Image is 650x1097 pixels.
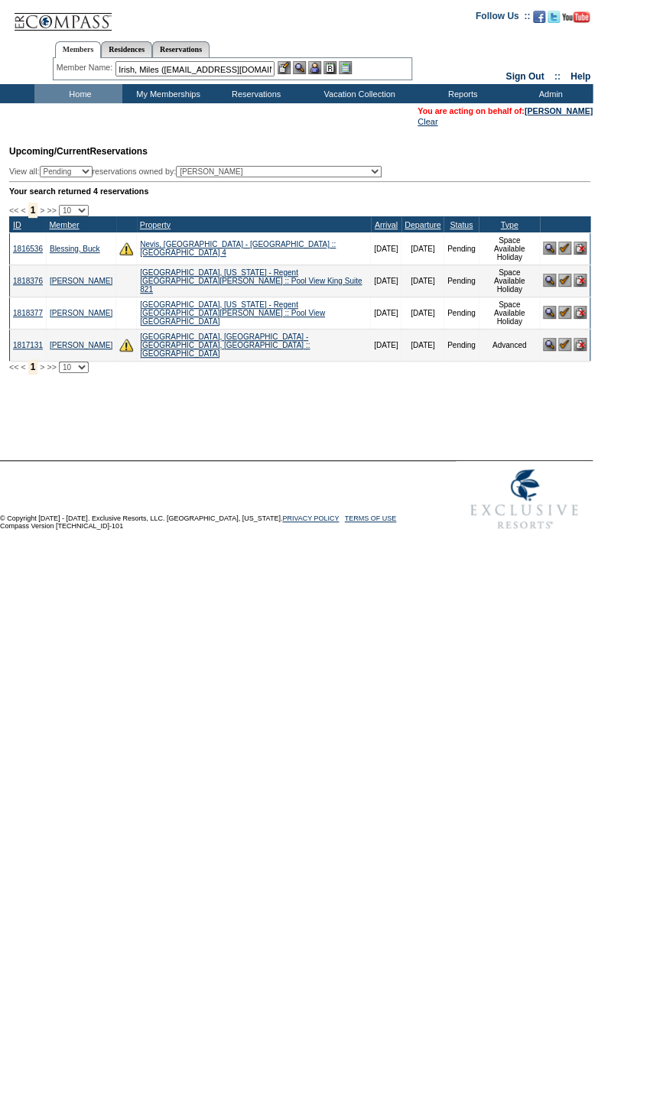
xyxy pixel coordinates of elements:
[479,297,540,329] td: Space Available Holiday
[152,41,210,57] a: Reservations
[50,341,112,349] a: [PERSON_NAME]
[401,297,444,329] td: [DATE]
[47,362,56,372] span: >>
[543,242,556,255] img: View Reservation
[140,333,310,358] a: [GEOGRAPHIC_DATA], [GEOGRAPHIC_DATA] - [GEOGRAPHIC_DATA], [GEOGRAPHIC_DATA] :: [GEOGRAPHIC_DATA]
[479,232,540,265] td: Space Available Holiday
[456,461,593,537] img: Exclusive Resorts
[533,15,545,24] a: Become our fan on Facebook
[574,242,587,255] img: Cancel Reservation
[323,61,336,74] img: Reservations
[50,245,100,253] a: Blessing, Buck
[9,146,89,157] span: Upcoming/Current
[371,232,401,265] td: [DATE]
[558,338,571,351] img: Confirm Reservation
[401,265,444,297] td: [DATE]
[9,362,18,372] span: <<
[548,15,560,24] a: Follow us on Twitter
[50,309,112,317] a: [PERSON_NAME]
[574,306,587,319] img: Cancel Reservation
[101,41,152,57] a: Residences
[9,146,148,157] span: Reservations
[476,9,530,28] td: Follow Us ::
[570,71,590,82] a: Help
[401,232,444,265] td: [DATE]
[140,240,336,257] a: Nevis, [GEOGRAPHIC_DATA] - [GEOGRAPHIC_DATA] :: [GEOGRAPHIC_DATA] 4
[533,11,545,23] img: Become our fan on Facebook
[371,297,401,329] td: [DATE]
[119,242,133,255] img: There are insufficient days and/or tokens to cover this reservation
[505,84,593,103] td: Admin
[122,84,210,103] td: My Memberships
[444,232,479,265] td: Pending
[140,300,325,326] a: [GEOGRAPHIC_DATA], [US_STATE] - Regent [GEOGRAPHIC_DATA][PERSON_NAME] :: Pool View [GEOGRAPHIC_DATA]
[282,514,339,522] a: PRIVACY POLICY
[40,206,44,215] span: >
[9,187,590,196] div: Your search returned 4 reservations
[13,341,43,349] a: 1817131
[21,206,25,215] span: <
[210,84,298,103] td: Reservations
[574,274,587,287] img: Cancel Reservation
[505,71,544,82] a: Sign Out
[543,306,556,319] img: View Reservation
[558,274,571,287] img: Confirm Reservation
[500,220,518,229] a: Type
[9,166,388,177] div: View all: reservations owned by:
[47,206,56,215] span: >>
[40,362,44,372] span: >
[298,84,417,103] td: Vacation Collection
[21,362,25,372] span: <
[293,61,306,74] img: View
[562,11,590,23] img: Subscribe to our YouTube Channel
[278,61,291,74] img: b_edit.gif
[444,329,479,361] td: Pending
[417,84,505,103] td: Reports
[548,11,560,23] img: Follow us on Twitter
[562,15,590,24] a: Subscribe to our YouTube Channel
[401,329,444,361] td: [DATE]
[375,220,398,229] a: Arrival
[371,329,401,361] td: [DATE]
[444,297,479,329] td: Pending
[13,220,21,229] a: ID
[308,61,321,74] img: Impersonate
[554,71,561,82] span: ::
[55,41,102,58] a: Members
[140,268,362,294] a: [GEOGRAPHIC_DATA], [US_STATE] - Regent [GEOGRAPHIC_DATA][PERSON_NAME] :: Pool View King Suite 821
[450,220,473,229] a: Status
[525,106,593,115] a: [PERSON_NAME]
[339,61,352,74] img: b_calculator.gif
[558,306,571,319] img: Confirm Reservation
[13,309,43,317] a: 1818377
[9,206,18,215] span: <<
[479,329,540,361] td: Advanced
[558,242,571,255] img: Confirm Reservation
[418,117,437,126] a: Clear
[444,265,479,297] td: Pending
[543,274,556,287] img: View Reservation
[13,245,43,253] a: 1816536
[371,265,401,297] td: [DATE]
[405,220,440,229] a: Departure
[140,220,171,229] a: Property
[13,277,43,285] a: 1818376
[50,277,112,285] a: [PERSON_NAME]
[57,61,115,74] div: Member Name:
[574,338,587,351] img: Cancel Reservation
[418,106,593,115] span: You are acting on behalf of:
[34,84,122,103] td: Home
[345,514,397,522] a: TERMS OF USE
[28,203,38,218] span: 1
[28,359,38,375] span: 1
[479,265,540,297] td: Space Available Holiday
[49,220,79,229] a: Member
[119,338,133,352] img: There are insufficient days and/or tokens to cover this reservation
[543,338,556,351] img: View Reservation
